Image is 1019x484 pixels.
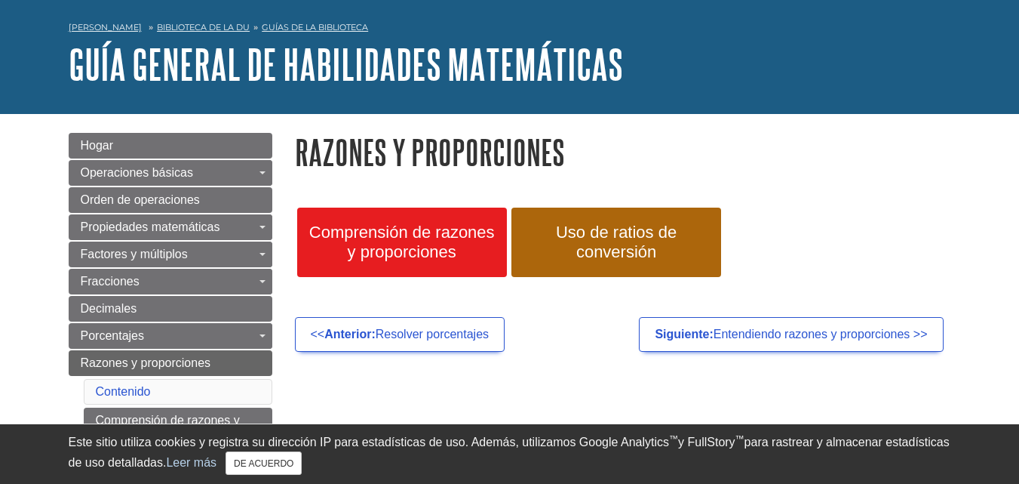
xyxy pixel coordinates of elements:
font: Porcentajes [81,329,145,342]
font: para rastrear y almacenar estadísticas de uso detalladas. [69,436,950,469]
font: Este sitio utiliza cookies y registra su dirección IP para estadísticas de uso. Además, utilizamo... [69,436,670,449]
font: Fracciones [81,275,140,288]
font: ™ [669,433,678,444]
font: Operaciones básicas [81,166,193,179]
font: Anterior: [324,328,376,341]
a: Uso de ratios de conversión [511,208,721,277]
a: Guías de la biblioteca [262,22,368,32]
font: << [311,328,325,341]
font: Entendiendo razones y proporciones >> [714,328,928,341]
button: Cerca [226,452,302,475]
a: Decimales [69,296,272,322]
a: Operaciones básicas [69,160,272,186]
font: Propiedades matemáticas [81,220,220,233]
font: Comprensión de razones y proporciones [96,414,240,445]
nav: migaja de pan [69,17,951,42]
a: Hogar [69,133,272,159]
font: DE ACUERDO [234,458,293,469]
font: y FullStory [678,436,735,449]
font: Uso de ratios de conversión [556,223,677,261]
a: Siguiente:Entendiendo razones y proporciones >> [639,317,943,352]
a: Fracciones [69,269,272,294]
font: Siguiente: [655,328,713,341]
a: Comprensión de razones y proporciones [297,208,507,277]
a: Factores y múltiplos [69,242,272,267]
a: Propiedades matemáticas [69,214,272,240]
font: Hogar [81,139,114,152]
font: [PERSON_NAME] [69,22,142,32]
a: Leer más [166,456,216,469]
font: Razones y proporciones [295,133,565,171]
a: Razones y proporciones [69,350,272,376]
a: Guía general de habilidades matemáticas [69,41,623,88]
font: Decimales [81,302,137,315]
font: Razones y proporciones [81,356,211,369]
a: Porcentajes [69,323,272,349]
font: Orden de operaciones [81,193,200,206]
a: Biblioteca de la DU [157,22,250,32]
font: Factores y múltiplos [81,248,188,260]
font: Resolver porcentajes [376,328,489,341]
a: <<Anterior:Resolver porcentajes [295,317,505,352]
font: Comprensión de razones y proporciones [309,223,495,261]
a: [PERSON_NAME] [69,21,142,34]
a: Contenido [96,385,151,398]
font: ™ [735,433,744,444]
a: Orden de operaciones [69,187,272,213]
a: Comprensión de razones y proporciones [84,408,272,452]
